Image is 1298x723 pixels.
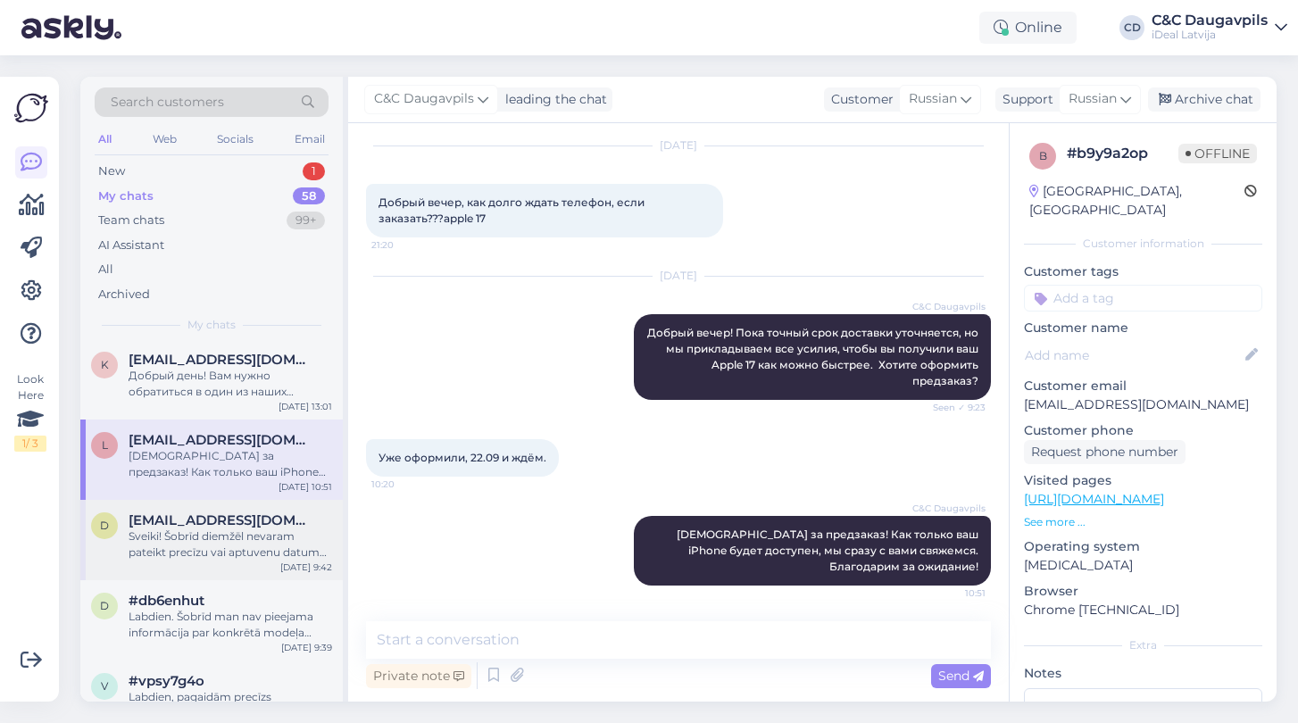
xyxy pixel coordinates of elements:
span: b [1039,149,1047,162]
span: Russian [909,89,957,109]
span: Добрый вечер! Пока точный срок доставки уточняется, но мы прикладываем все усилия, чтобы вы получ... [647,326,981,387]
div: Customer [824,90,894,109]
div: Archive chat [1148,87,1261,112]
div: C&C Daugavpils [1152,13,1268,28]
a: [URL][DOMAIN_NAME] [1024,491,1164,507]
span: #db6enhut [129,593,204,609]
p: Customer tags [1024,262,1262,281]
div: [DATE] [366,137,991,154]
div: Customer information [1024,236,1262,252]
span: Search customers [111,93,224,112]
span: C&C Daugavpils [912,300,986,313]
div: Email [291,128,329,151]
p: Customer phone [1024,421,1262,440]
span: 21:20 [371,238,438,252]
span: lenok207@inbox.lv [129,432,314,448]
div: Добрый день! Вам нужно обратиться в один из наших магазинов, что бы консультанты могли оценить пр... [129,368,332,400]
div: Socials [213,128,257,151]
div: [DATE] 13:01 [279,400,332,413]
p: [EMAIL_ADDRESS][DOMAIN_NAME] [1024,395,1262,414]
div: [DATE] 10:51 [279,480,332,494]
div: 1 [303,162,325,180]
div: All [95,128,115,151]
span: d [100,599,109,612]
span: v [101,679,108,693]
p: Browser [1024,582,1262,601]
div: Web [149,128,180,151]
div: [GEOGRAPHIC_DATA], [GEOGRAPHIC_DATA] [1029,182,1244,220]
div: CD [1119,15,1144,40]
span: #vpsy7g4o [129,673,204,689]
span: Send [938,668,984,684]
p: Customer name [1024,319,1262,337]
div: Request phone number [1024,440,1186,464]
div: Extra [1024,637,1262,653]
span: My chats [187,317,236,333]
div: New [98,162,125,180]
div: AI Assistant [98,237,164,254]
input: Add name [1025,345,1242,365]
span: danielvolchok2003@gmail.com [129,512,314,528]
div: Support [995,90,1053,109]
p: Customer email [1024,377,1262,395]
div: Labdien. Šobrīd man nav pieejama informācija par konkrētā modeļa pieejamību t/c Spice veikalā, tā... [129,609,332,641]
span: 10:51 [919,586,986,600]
div: leading the chat [498,90,607,109]
div: Labdien, pagaidām precīzs pieejamības datums vēl nav zināms, bet, ja vēlaties, varam noformēt pri... [129,689,332,721]
span: 10:20 [371,478,438,491]
input: Add a tag [1024,285,1262,312]
span: Seen ✓ 9:23 [919,401,986,414]
span: d [100,519,109,532]
span: C&C Daugavpils [912,502,986,515]
p: See more ... [1024,514,1262,530]
span: k [101,358,109,371]
div: My chats [98,187,154,205]
div: # b9y9a2op [1067,143,1178,164]
div: Private note [366,664,471,688]
div: Look Here [14,371,46,452]
div: [DEMOGRAPHIC_DATA] за предзаказ! Как только ваш iPhone будет доступен, мы сразу с вами свяжемся. ... [129,448,332,480]
span: [DEMOGRAPHIC_DATA] за предзаказ! Как только ваш iPhone будет доступен, мы сразу с вами свяжемся. ... [677,528,981,573]
img: Askly Logo [14,91,48,125]
div: iDeal Latvija [1152,28,1268,42]
span: l [102,438,108,452]
div: 58 [293,187,325,205]
p: Visited pages [1024,471,1262,490]
div: All [98,261,113,278]
div: 1 / 3 [14,436,46,452]
div: Sveiki! Šobrīd diemžēl nevaram pateikt precīzu vai aptuvenu datumu, jo izsniegšana notiek stingri... [129,528,332,561]
div: [DATE] 9:39 [281,641,332,654]
div: 99+ [287,212,325,229]
div: Team chats [98,212,164,229]
span: Уже оформили, 22.09 и ждём. [379,451,546,464]
div: Online [979,12,1077,44]
div: [DATE] [366,268,991,284]
p: [MEDICAL_DATA] [1024,556,1262,575]
span: Russian [1069,89,1117,109]
div: [DATE] 9:42 [280,561,332,574]
p: Chrome [TECHNICAL_ID] [1024,601,1262,619]
a: C&C DaugavpilsiDeal Latvija [1152,13,1287,42]
p: Operating system [1024,537,1262,556]
p: Notes [1024,664,1262,683]
span: kun0ntus@gmail.com [129,352,314,368]
span: C&C Daugavpils [374,89,474,109]
span: Добрый вечер, как долго ждать телефон, если заказать???apple 17 [379,195,647,225]
div: Archived [98,286,150,303]
span: Offline [1178,144,1257,163]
